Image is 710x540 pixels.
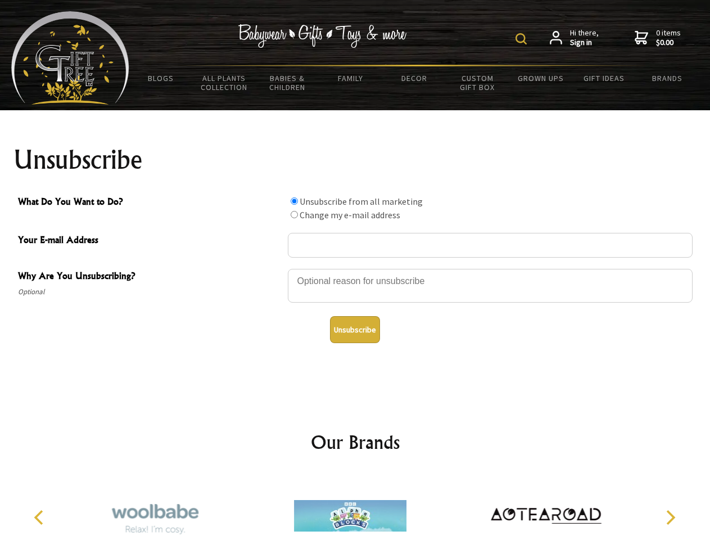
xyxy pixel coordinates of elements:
[658,505,682,530] button: Next
[193,66,256,99] a: All Plants Collection
[509,66,572,90] a: Grown Ups
[129,66,193,90] a: BLOGS
[446,66,509,99] a: Custom Gift Box
[238,24,407,48] img: Babywear - Gifts - Toys & more
[636,66,699,90] a: Brands
[22,429,688,456] h2: Our Brands
[291,211,298,218] input: What Do You Want to Do?
[572,66,636,90] a: Gift Ideas
[288,233,693,258] input: Your E-mail Address
[382,66,446,90] a: Decor
[18,269,282,285] span: Why Are You Unsubscribing?
[13,146,697,173] h1: Unsubscribe
[515,33,527,44] img: product search
[570,28,599,48] span: Hi there,
[18,285,282,299] span: Optional
[300,209,400,220] label: Change my e-mail address
[570,38,599,48] strong: Sign in
[11,11,129,105] img: Babyware - Gifts - Toys and more...
[300,196,423,207] label: Unsubscribe from all marketing
[28,505,53,530] button: Previous
[319,66,383,90] a: Family
[635,28,681,48] a: 0 items$0.00
[291,197,298,205] input: What Do You Want to Do?
[330,316,380,343] button: Unsubscribe
[18,233,282,249] span: Your E-mail Address
[656,38,681,48] strong: $0.00
[288,269,693,303] textarea: Why Are You Unsubscribing?
[256,66,319,99] a: Babies & Children
[656,28,681,48] span: 0 items
[550,28,599,48] a: Hi there,Sign in
[18,195,282,211] span: What Do You Want to Do?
